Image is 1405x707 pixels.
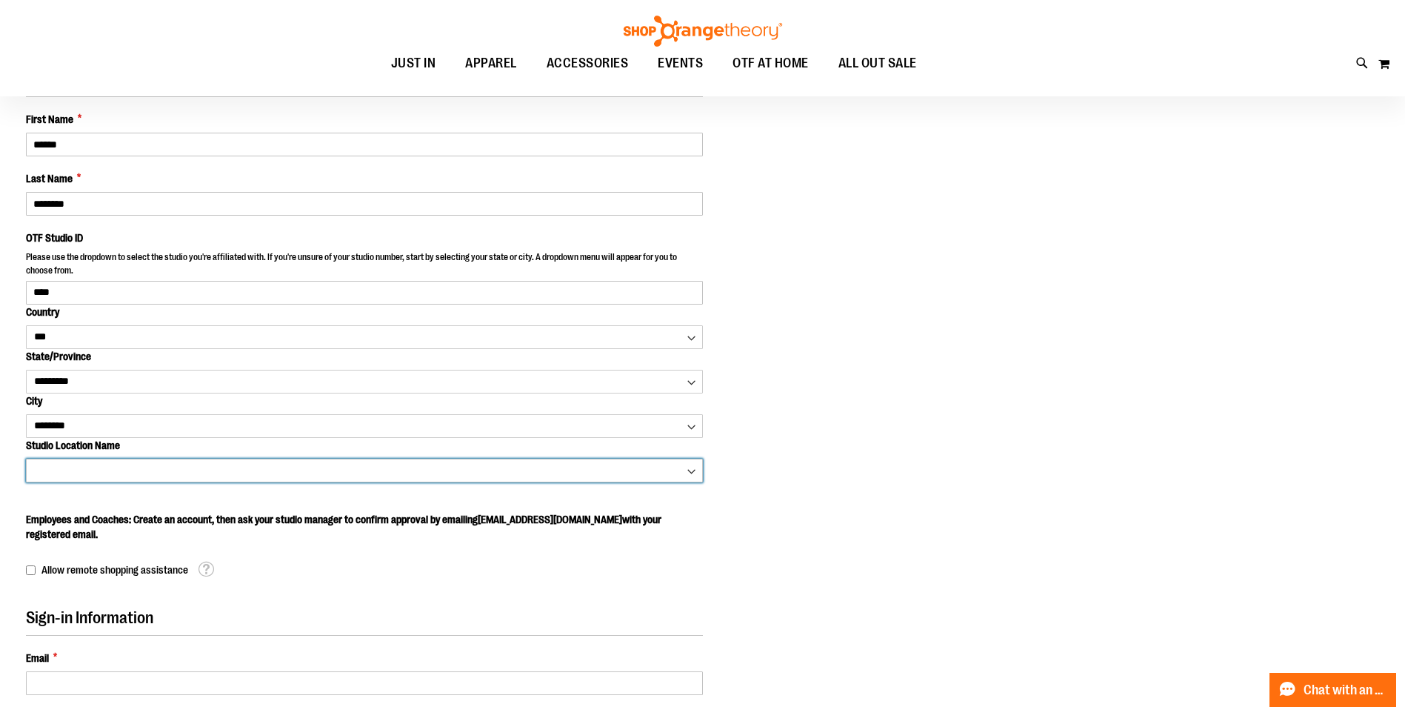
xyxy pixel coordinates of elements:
[26,251,703,280] p: Please use the dropdown to select the studio you're affiliated with. If you're unsure of your stu...
[391,47,436,80] span: JUST IN
[621,16,784,47] img: Shop Orangetheory
[1269,673,1397,707] button: Chat with an Expert
[465,47,517,80] span: APPAREL
[658,47,703,80] span: EVENTS
[732,47,809,80] span: OTF AT HOME
[1304,683,1387,697] span: Chat with an Expert
[26,306,59,318] span: Country
[26,232,83,244] span: OTF Studio ID
[26,171,73,186] span: Last Name
[26,514,661,540] span: Employees and Coaches: Create an account, then ask your studio manager to confirm approval by ema...
[26,351,91,362] span: State/Province
[838,47,917,80] span: ALL OUT SALE
[547,47,629,80] span: ACCESSORIES
[26,608,153,627] span: Sign-in Information
[26,395,42,407] span: City
[26,439,120,451] span: Studio Location Name
[26,112,73,127] span: First Name
[41,564,188,576] span: Allow remote shopping assistance
[26,651,49,665] span: Email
